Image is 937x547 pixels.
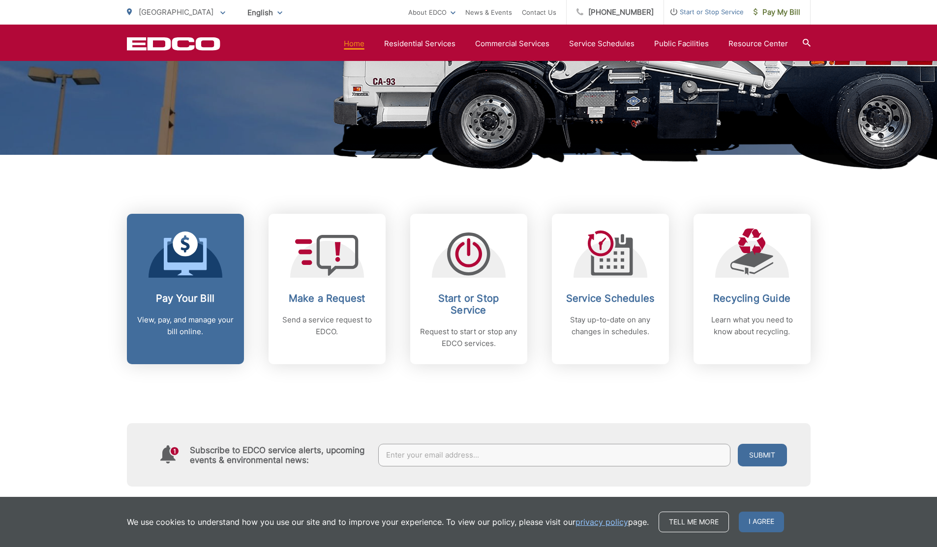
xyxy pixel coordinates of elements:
p: We use cookies to understand how you use our site and to improve your experience. To view our pol... [127,516,649,528]
a: Contact Us [522,6,556,18]
a: privacy policy [575,516,628,528]
a: Recycling Guide Learn what you need to know about recycling. [694,214,811,364]
span: I agree [739,512,784,532]
h2: Recycling Guide [703,292,801,304]
a: Commercial Services [475,38,549,50]
a: Residential Services [384,38,455,50]
a: Make a Request Send a service request to EDCO. [269,214,386,364]
p: Stay up-to-date on any changes in schedules. [562,314,659,338]
a: Service Schedules [569,38,635,50]
a: Resource Center [728,38,788,50]
a: Pay Your Bill View, pay, and manage your bill online. [127,214,244,364]
h2: Pay Your Bill [137,292,234,304]
input: Enter your email address... [378,444,730,466]
a: About EDCO [408,6,455,18]
a: News & Events [465,6,512,18]
p: Learn what you need to know about recycling. [703,314,801,338]
span: Pay My Bill [754,6,800,18]
a: EDCD logo. Return to the homepage. [127,37,220,51]
button: Submit [738,444,787,466]
p: Send a service request to EDCO. [278,314,376,338]
h2: Make a Request [278,292,376,304]
a: Tell me more [659,512,729,532]
h2: Start or Stop Service [420,292,517,316]
span: [GEOGRAPHIC_DATA] [139,7,213,17]
a: Home [344,38,364,50]
a: Public Facilities [654,38,709,50]
p: Request to start or stop any EDCO services. [420,326,517,349]
span: English [240,4,290,21]
h4: Subscribe to EDCO service alerts, upcoming events & environmental news: [190,445,369,465]
a: Service Schedules Stay up-to-date on any changes in schedules. [552,214,669,364]
p: View, pay, and manage your bill online. [137,314,234,338]
h2: Service Schedules [562,292,659,304]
